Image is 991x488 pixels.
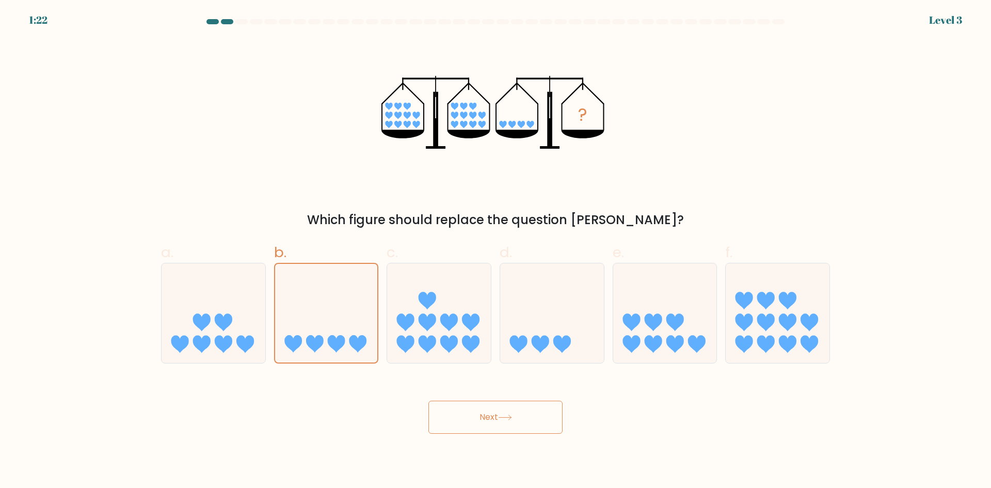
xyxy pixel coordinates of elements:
[929,12,962,28] div: Level 3
[578,103,587,127] tspan: ?
[161,242,173,262] span: a.
[500,242,512,262] span: d.
[725,242,732,262] span: f.
[428,401,563,434] button: Next
[167,211,824,229] div: Which figure should replace the question [PERSON_NAME]?
[387,242,398,262] span: c.
[274,242,286,262] span: b.
[29,12,47,28] div: 1:22
[613,242,624,262] span: e.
